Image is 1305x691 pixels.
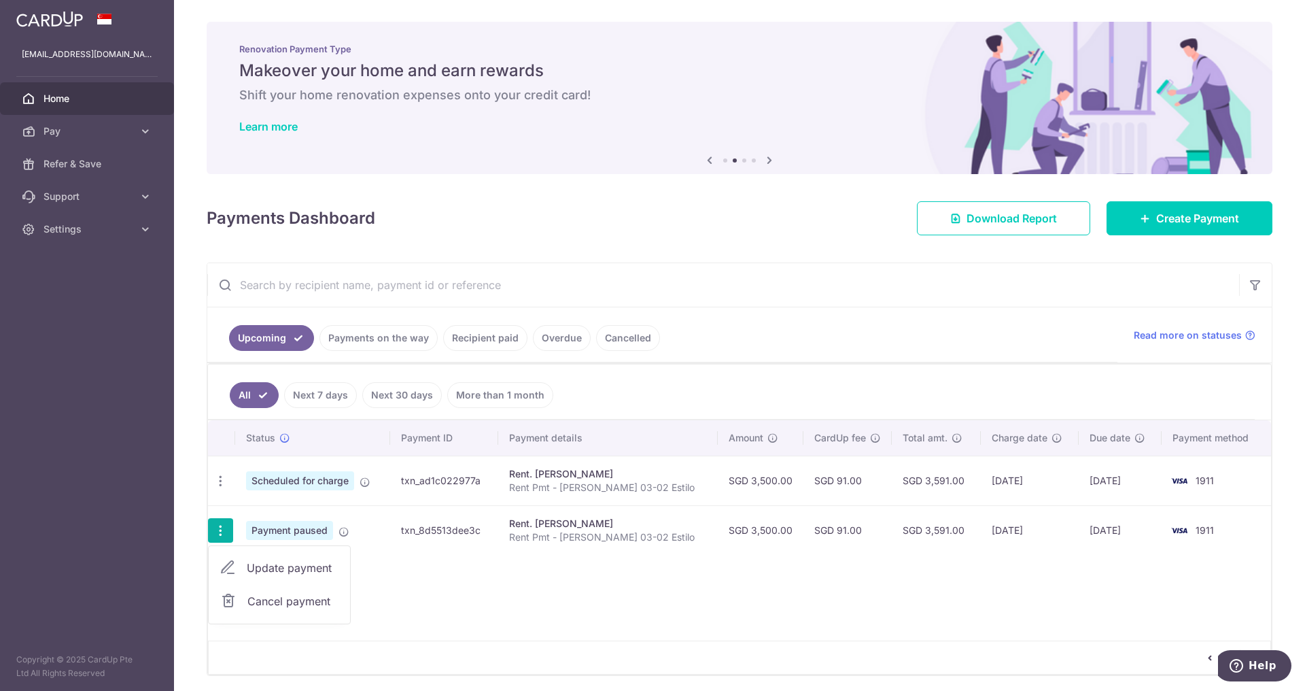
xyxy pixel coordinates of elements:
a: Payments on the way [319,325,438,351]
p: Rent Pmt - [PERSON_NAME] 03-02 Estilo [509,481,708,494]
input: Search by recipient name, payment id or reference [207,263,1239,307]
a: Overdue [533,325,591,351]
a: Download Report [917,201,1090,235]
td: [DATE] [1079,456,1161,505]
a: All [230,382,279,408]
a: Create Payment [1107,201,1272,235]
th: Payment method [1162,420,1271,456]
span: Charge date [992,431,1047,445]
span: CardUp fee [814,431,866,445]
a: Next 30 days [362,382,442,408]
td: txn_8d5513dee3c [390,505,498,555]
span: Due date [1090,431,1130,445]
img: CardUp [16,11,83,27]
span: Pay [43,124,133,138]
td: SGD 91.00 [803,505,892,555]
td: SGD 3,500.00 [718,456,803,505]
nav: pager [1202,641,1270,674]
h4: Payments Dashboard [207,206,375,231]
img: Renovation banner [207,22,1272,174]
span: Amount [729,431,763,445]
th: Payment ID [390,420,498,456]
div: Rent. [PERSON_NAME] [509,467,708,481]
span: 1911 [1196,475,1214,486]
a: More than 1 month [447,382,553,408]
a: Upcoming [229,325,314,351]
a: Read more on statuses [1134,328,1255,342]
a: Cancelled [596,325,660,351]
span: Total amt. [903,431,947,445]
h5: Makeover your home and earn rewards [239,60,1240,82]
td: [DATE] [981,456,1079,505]
td: [DATE] [981,505,1079,555]
td: SGD 91.00 [803,456,892,505]
img: Bank Card [1166,473,1193,489]
span: Status [246,431,275,445]
span: Read more on statuses [1134,328,1242,342]
span: Create Payment [1156,210,1239,226]
h6: Shift your home renovation expenses onto your credit card! [239,87,1240,103]
iframe: Opens a widget where you can find more information [1218,650,1291,684]
img: Bank Card [1166,522,1193,539]
a: Learn more [239,120,298,133]
p: Rent Pmt - [PERSON_NAME] 03-02 Estilo [509,530,708,544]
span: Home [43,92,133,105]
span: 1911 [1196,524,1214,536]
td: [DATE] [1079,505,1161,555]
div: Rent. [PERSON_NAME] [509,517,708,530]
span: Refer & Save [43,157,133,171]
span: Download Report [967,210,1057,226]
span: Support [43,190,133,203]
td: SGD 3,500.00 [718,505,803,555]
th: Payment details [498,420,718,456]
p: [EMAIL_ADDRESS][DOMAIN_NAME] [22,48,152,61]
span: Settings [43,222,133,236]
span: Scheduled for charge [246,471,354,490]
td: SGD 3,591.00 [892,505,981,555]
a: Next 7 days [284,382,357,408]
p: Renovation Payment Type [239,44,1240,54]
a: Recipient paid [443,325,527,351]
span: Payment paused [246,521,333,540]
td: txn_ad1c022977a [390,456,498,505]
td: SGD 3,591.00 [892,456,981,505]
